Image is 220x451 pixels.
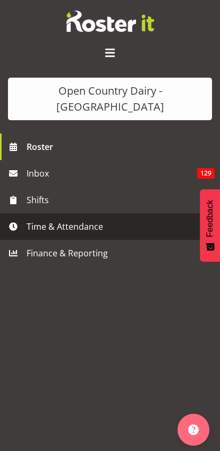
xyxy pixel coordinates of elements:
[27,139,215,155] span: Roster
[205,200,215,237] span: Feedback
[27,219,199,235] span: Time & Attendance
[200,189,220,262] button: Feedback - Show survey
[27,245,199,261] span: Finance & Reporting
[188,424,199,435] img: help-xxl-2.png
[19,83,201,115] div: Open Country Dairy - [GEOGRAPHIC_DATA]
[27,192,199,208] span: Shifts
[197,168,215,179] span: 129
[66,11,154,32] img: Rosterit website logo
[27,165,197,181] span: Inbox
